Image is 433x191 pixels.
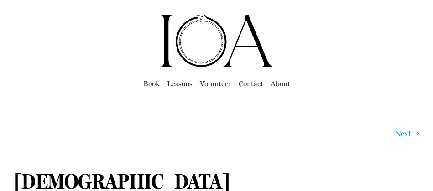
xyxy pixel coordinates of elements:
nav: Main [14,68,419,98]
a: Book [143,77,160,90]
a: Lessons [167,77,193,90]
a: ioa-logo [160,12,274,24]
img: Institute of Awakening [160,14,274,68]
a: Con­tact [239,77,263,90]
a: Vol­un­teer [200,77,231,90]
a: About [271,77,290,90]
a: Next [395,125,411,141]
